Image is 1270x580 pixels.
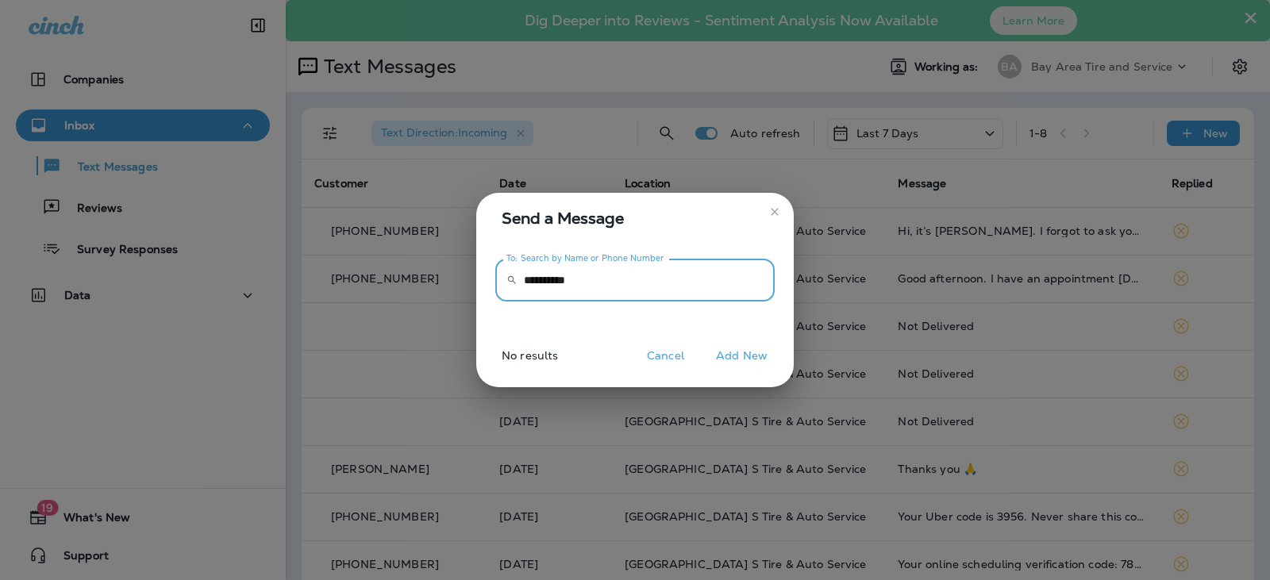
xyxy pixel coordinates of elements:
label: To: Search by Name or Phone Number [506,252,664,264]
p: No results [470,349,558,375]
span: Send a Message [502,205,775,231]
button: close [762,199,787,225]
button: Add New [708,344,775,368]
button: Cancel [636,344,695,368]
